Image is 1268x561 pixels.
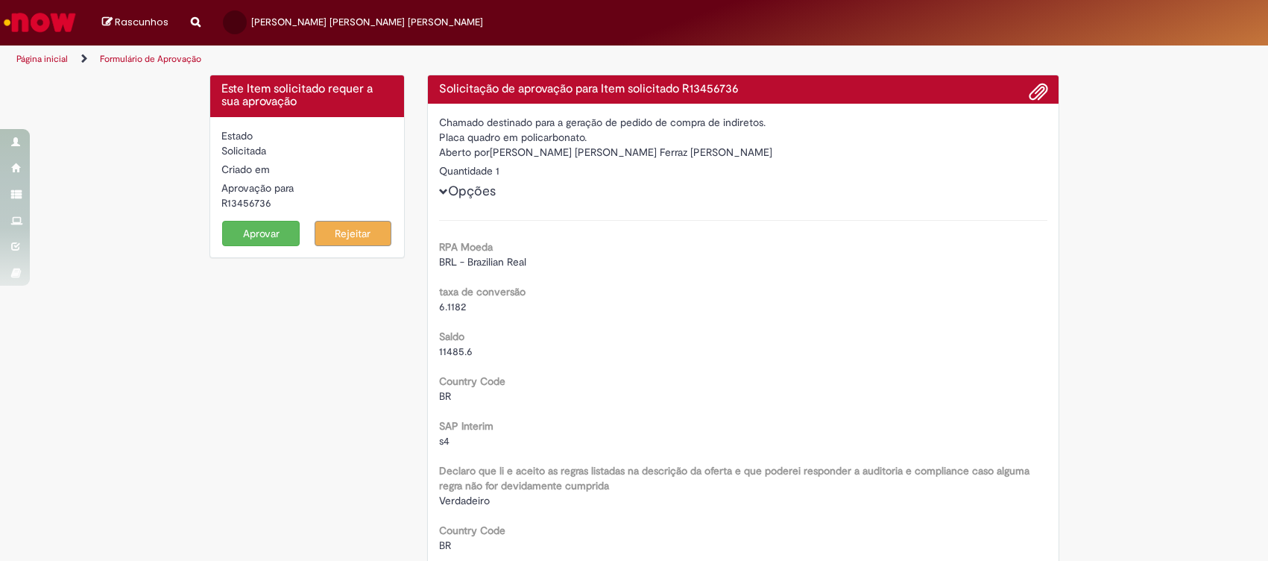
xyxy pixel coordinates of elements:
a: Rascunhos [102,16,168,30]
button: Aprovar [222,221,300,246]
a: Página inicial [16,53,68,65]
b: Country Code [439,524,505,537]
span: 6.1182 [439,300,466,313]
b: SAP Interim [439,419,493,433]
span: Verdadeiro [439,494,490,507]
div: [PERSON_NAME] [PERSON_NAME] Ferraz [PERSON_NAME] [439,145,1047,163]
div: Placa quadro em policarbonato. [439,130,1047,145]
span: 11485.6 [439,345,473,358]
span: BRL - Brazilian Real [439,255,526,269]
span: BR [439,539,451,552]
span: [PERSON_NAME] [PERSON_NAME] [PERSON_NAME] [251,16,483,28]
b: Saldo [439,330,464,343]
ul: Trilhas de página [11,46,834,73]
label: Criado em [221,162,270,177]
div: Solicitada [221,143,394,158]
div: Quantidade 1 [439,163,1047,178]
label: Estado [221,128,253,143]
span: s4 [439,434,450,448]
div: Chamado destinado para a geração de pedido de compra de indiretos. [439,115,1047,130]
a: Formulário de Aprovação [100,53,201,65]
b: RPA Moeda [439,240,493,254]
div: R13456736 [221,195,394,210]
span: Rascunhos [115,15,168,29]
b: taxa de conversão [439,285,526,298]
label: Aberto por [439,145,490,160]
b: Country Code [439,374,505,388]
img: ServiceNow [1,7,78,37]
span: BR [439,389,451,403]
h4: Este Item solicitado requer a sua aprovação [221,83,394,109]
b: Declaro que li e aceito as regras listadas na descrição da oferta e que poderei responder a audit... [439,464,1029,492]
label: Aprovação para [221,181,294,195]
h4: Solicitação de aprovação para Item solicitado R13456736 [439,83,1047,96]
button: Rejeitar [315,221,392,246]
